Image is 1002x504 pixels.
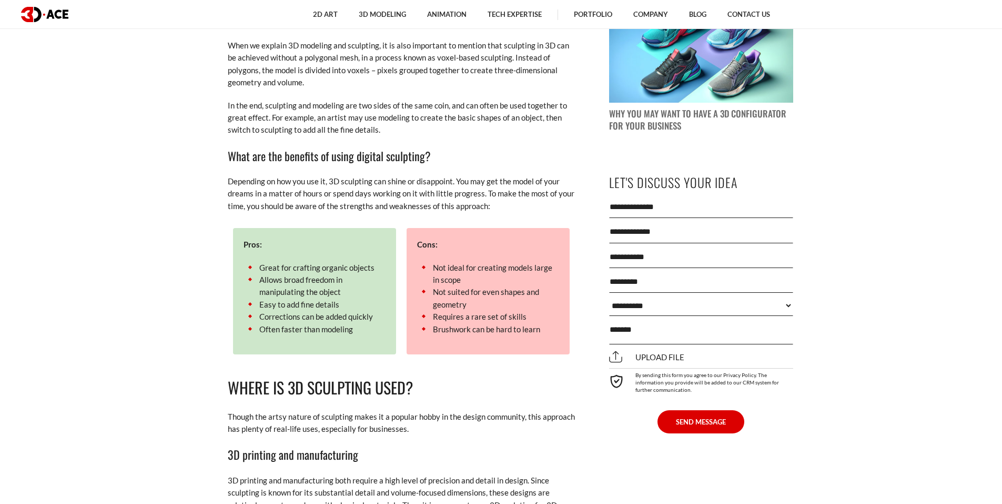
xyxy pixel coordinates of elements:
h3: 3D printing and manufacturing [228,446,575,463]
li: Often faster than modeling [244,323,386,335]
p: Though the artsy nature of sculpting makes it a popular hobby in the design community, this appro... [228,411,575,436]
p: Depending on how you use it, 3D sculpting can shine or disappoint. You may get the model of your ... [228,175,575,212]
li: Corrections can be added quickly [244,311,386,323]
p: Cons: [417,239,559,251]
h2: Where is 3D Sculpting Used? [228,375,575,400]
li: Great for crafting organic objects [244,262,386,274]
li: Not suited for even shapes and geometry [417,286,559,311]
p: Pros: [244,239,386,251]
img: logo dark [21,7,68,22]
p: In the end, sculpting and modeling are two sides of the same coin, and can often be used together... [228,100,575,136]
li: Requires a rare set of skills [417,311,559,323]
li: Allows broad freedom in manipulating the object [244,274,386,299]
span: Upload file [609,352,684,362]
li: Not ideal for creating models large in scope [417,262,559,286]
p: Why You May Want to Have a 3D Configurator for Your Business [609,108,793,132]
p: Let's Discuss Your Idea [609,171,793,194]
div: By sending this form you agree to our Privacy Policy. The information you provide will be added t... [609,368,793,393]
li: Easy to add fine details [244,299,386,311]
p: When we explain 3D modeling and sculpting, it is also important to mention that sculpting in 3D c... [228,39,575,89]
li: Brushwork can be hard to learn [417,323,559,335]
h3: What are the benefits of using digital sculpting? [228,147,575,165]
button: SEND MESSAGE [657,410,744,433]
